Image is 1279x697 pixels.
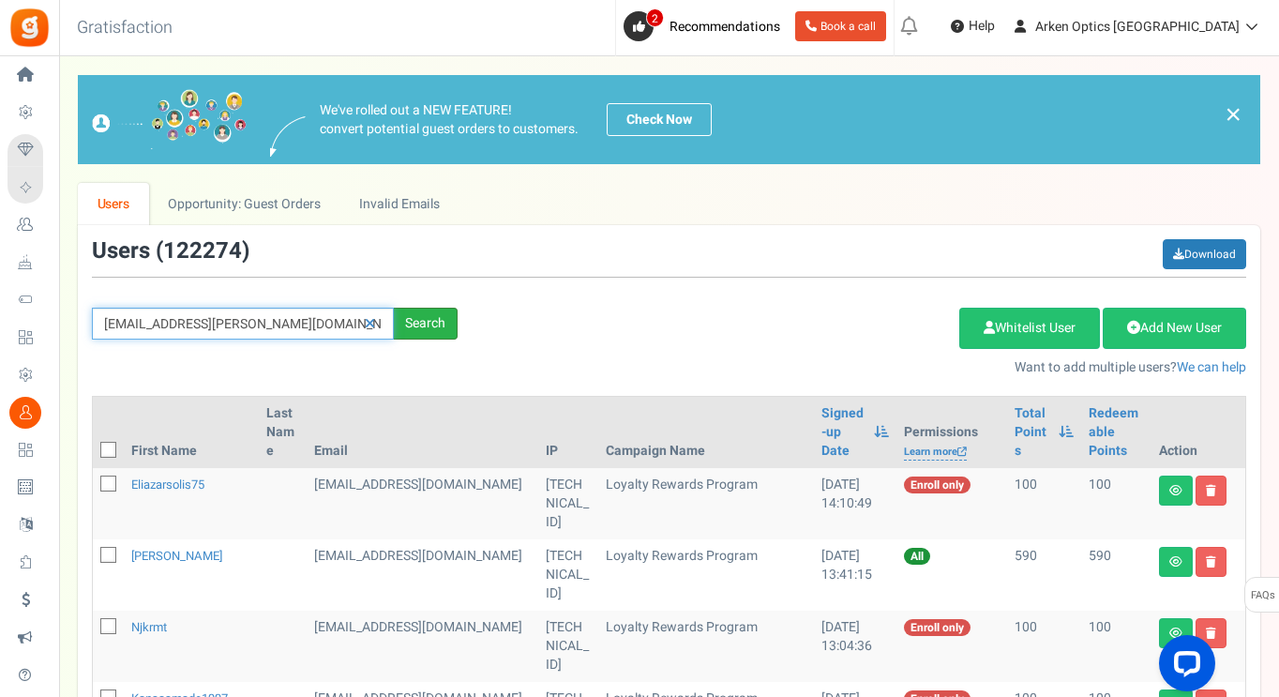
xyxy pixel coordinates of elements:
[1035,17,1240,37] span: Arken Optics [GEOGRAPHIC_DATA]
[1206,556,1216,568] i: Delete user
[1169,485,1182,496] i: View details
[56,9,193,47] h3: Gratisfaction
[904,548,930,565] span: All
[607,103,712,136] a: Check Now
[320,101,579,139] p: We've rolled out a NEW FEATURE! convert potential guest orders to customers.
[124,397,259,468] th: First Name
[1177,357,1246,377] a: We can help
[670,17,780,37] span: Recommendations
[1081,468,1151,539] td: 100
[307,611,538,682] td: General
[486,358,1246,377] p: Want to add multiple users?
[78,183,149,225] a: Users
[943,11,1002,41] a: Help
[394,308,458,340] div: Search
[814,468,896,539] td: [DATE] 14:10:49
[904,619,971,636] span: Enroll only
[538,611,598,682] td: [TECHNICAL_ID]
[598,611,814,682] td: Loyalty Rewards Program
[538,468,598,539] td: [TECHNICAL_ID]
[131,618,167,636] a: njkrmt
[92,89,247,150] img: images
[1007,468,1081,539] td: 100
[538,397,598,468] th: IP
[959,308,1100,349] a: Whitelist User
[904,477,971,493] span: Enroll only
[814,611,896,682] td: [DATE] 13:04:36
[163,235,242,267] span: 122274
[538,539,598,611] td: [TECHNICAL_ID]
[8,7,51,49] img: Gratisfaction
[149,183,339,225] a: Opportunity: Guest Orders
[1163,239,1246,269] a: Download
[1015,404,1049,461] a: Total Points
[92,239,249,264] h3: Users ( )
[1151,397,1245,468] th: Action
[1225,103,1241,126] a: ×
[1081,611,1151,682] td: 100
[270,116,306,157] img: images
[896,397,1007,468] th: Permissions
[1250,578,1275,614] span: FAQs
[624,11,788,41] a: 2 Recommendations
[131,476,204,493] a: eliazarsolis75
[1007,611,1081,682] td: 100
[598,397,814,468] th: Campaign Name
[1169,556,1182,568] i: View details
[646,8,664,27] span: 2
[259,397,308,468] th: Last Name
[307,468,538,539] td: General
[340,183,459,225] a: Invalid Emails
[307,539,538,611] td: [EMAIL_ADDRESS][DOMAIN_NAME]
[904,445,967,461] a: Learn more
[598,468,814,539] td: Loyalty Rewards Program
[1206,485,1216,496] i: Delete user
[1089,404,1144,461] a: Redeemable Points
[821,404,865,461] a: Signed-up Date
[964,17,995,36] span: Help
[307,397,538,468] th: Email
[131,547,222,565] a: [PERSON_NAME]
[795,11,886,41] a: Book a call
[598,539,814,611] td: Loyalty Rewards Program
[1081,539,1151,611] td: 590
[814,539,896,611] td: [DATE] 13:41:15
[355,308,384,341] a: Reset
[1103,308,1246,349] a: Add New User
[92,308,394,340] input: Search by email or name
[1007,539,1081,611] td: 590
